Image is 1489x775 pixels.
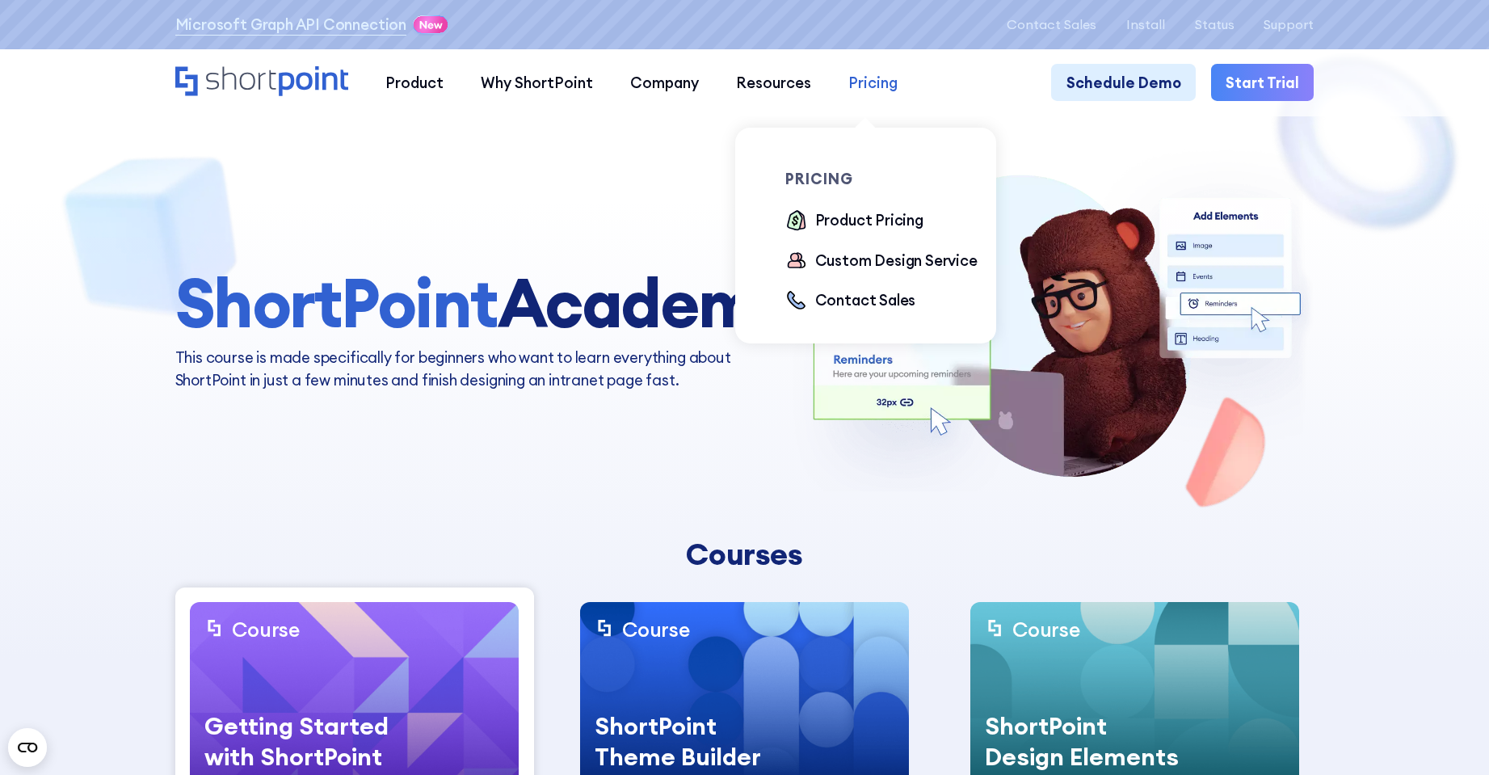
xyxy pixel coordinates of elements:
span: ShortPoint [175,260,498,345]
div: Custom Design Service [815,250,978,272]
div: Course [622,617,690,642]
div: Courses [441,537,1047,572]
h1: Academy [175,266,793,339]
div: Company [630,72,699,95]
a: Start Trial [1211,64,1314,101]
a: Custom Design Service [785,250,978,275]
div: Product [385,72,444,95]
a: Company [612,64,717,101]
button: Open CMP widget [8,728,47,767]
a: Home [175,66,348,99]
div: Widget de chat [1408,697,1489,775]
a: Product [367,64,462,101]
a: Schedule Demo [1051,64,1196,101]
div: Course [232,617,300,642]
a: Install [1126,17,1165,32]
div: Why ShortPoint [481,72,593,95]
div: Product Pricing [815,209,923,232]
a: Contact Sales [785,289,915,314]
div: pricing [785,172,994,187]
a: Why ShortPoint [462,64,612,101]
div: Resources [736,72,811,95]
iframe: Chat Widget [1408,697,1489,775]
a: Status [1195,17,1235,32]
a: Product Pricing [785,209,923,234]
a: Microsoft Graph API Connection [175,14,406,36]
a: Pricing [830,64,916,101]
a: Contact Sales [1007,17,1096,32]
p: This course is made specifically for beginners who want to learn everything about ShortPoint in j... [175,347,793,391]
a: Resources [717,64,830,101]
div: Contact Sales [815,289,916,312]
a: Support [1264,17,1314,32]
div: Course [1012,617,1080,642]
div: Pricing [848,72,898,95]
